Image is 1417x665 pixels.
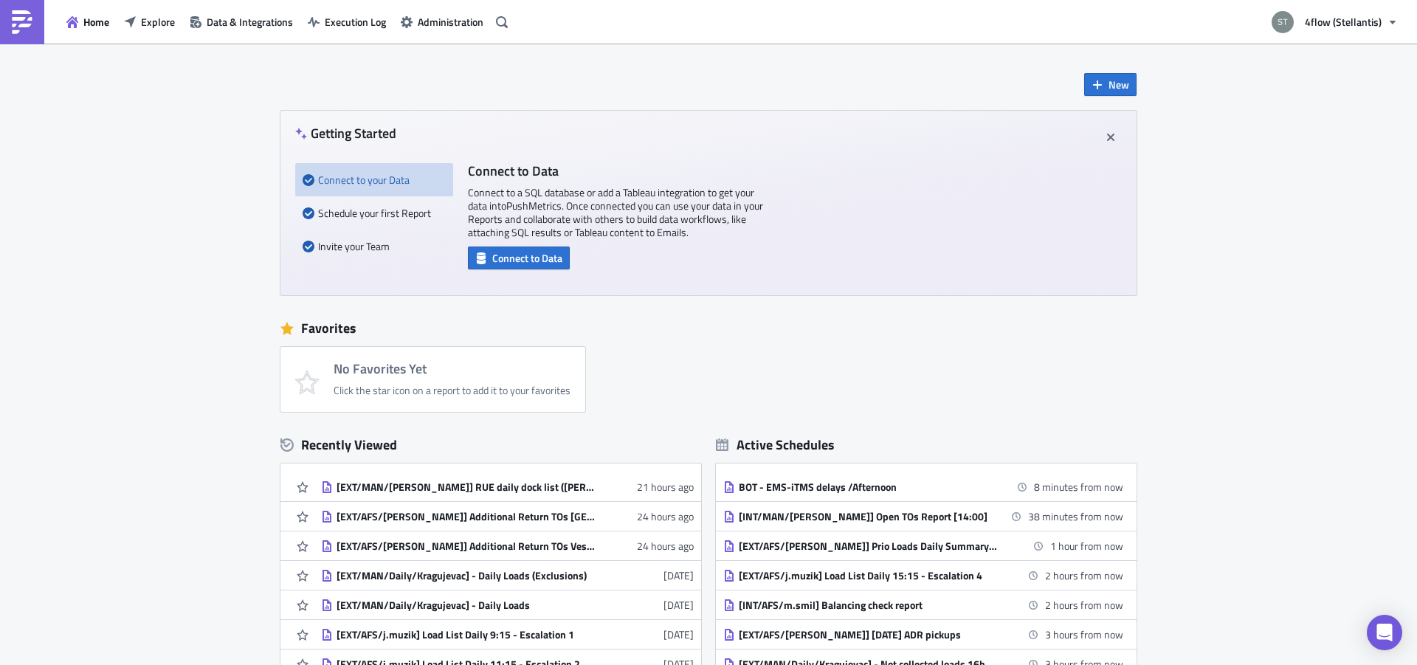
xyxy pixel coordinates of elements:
[663,627,694,642] time: 2025-08-26T14:16:44Z
[1084,73,1137,96] button: New
[1270,10,1295,35] img: Avatar
[1034,479,1123,495] time: 2025-08-29 13:30
[1045,627,1123,642] time: 2025-08-29 16:00
[300,10,393,33] button: Execution Log
[1367,615,1402,650] div: Open Intercom Messenger
[418,14,483,30] span: Administration
[321,620,694,649] a: [EXT/AFS/j.muzik] Load List Daily 9:15 - Escalation 1[DATE]
[723,561,1123,590] a: [EXT/AFS/j.muzik] Load List Daily 15:15 - Escalation 42 hours from now
[468,249,570,264] a: Connect to Data
[468,247,570,269] button: Connect to Data
[59,10,117,33] button: Home
[739,569,997,582] div: [EXT/AFS/j.muzik] Load List Daily 15:15 - Escalation 4
[1050,538,1123,554] time: 2025-08-29 14:30
[739,628,997,641] div: [EXT/AFS/[PERSON_NAME]] [DATE] ADR pickups
[337,540,595,553] div: [EXT/AFS/[PERSON_NAME]] Additional Return TOs Vesoul (EU Hubs)
[739,480,997,494] div: BOT - EMS-iTMS delays /Afternoon
[1263,6,1406,38] button: 4flow (Stellantis)
[141,14,175,30] span: Explore
[321,590,694,619] a: [EXT/MAN/Daily/Kragujevac] - Daily Loads[DATE]
[637,509,694,524] time: 2025-08-28T11:50:00Z
[10,10,34,34] img: PushMetrics
[334,384,570,397] div: Click the star icon on a report to add it to your favorites
[337,480,595,494] div: [EXT/MAN/[PERSON_NAME]] RUE daily dock list ([PERSON_NAME]
[723,620,1123,649] a: [EXT/AFS/[PERSON_NAME]] [DATE] ADR pickups3 hours from now
[321,502,694,531] a: [EXT/AFS/[PERSON_NAME]] Additional Return TOs [GEOGRAPHIC_DATA]24 hours ago
[723,502,1123,531] a: [INT/MAN/[PERSON_NAME]] Open TOs Report [14:00]38 minutes from now
[723,472,1123,501] a: BOT - EMS-iTMS delays /Afternoon8 minutes from now
[83,14,109,30] span: Home
[1109,77,1129,92] span: New
[393,10,491,33] button: Administration
[739,599,997,612] div: [INT/AFS/m.smil] Balancing check report
[321,531,694,560] a: [EXT/AFS/[PERSON_NAME]] Additional Return TOs Vesoul (EU Hubs)24 hours ago
[295,125,396,141] h4: Getting Started
[182,10,300,33] button: Data & Integrations
[321,472,694,501] a: [EXT/MAN/[PERSON_NAME]] RUE daily dock list ([PERSON_NAME]21 hours ago
[337,569,595,582] div: [EXT/MAN/Daily/Kragujevac] - Daily Loads (Exclusions)
[492,250,562,266] span: Connect to Data
[1305,14,1382,30] span: 4flow (Stellantis)
[723,531,1123,560] a: [EXT/AFS/[PERSON_NAME]] Prio Loads Daily Summary 14:301 hour from now
[337,599,595,612] div: [EXT/MAN/Daily/Kragujevac] - Daily Loads
[334,362,570,376] h4: No Favorites Yet
[663,568,694,583] time: 2025-08-27T06:50:15Z
[468,163,763,179] h4: Connect to Data
[280,434,701,456] div: Recently Viewed
[1045,597,1123,613] time: 2025-08-29 15:30
[325,14,386,30] span: Execution Log
[337,628,595,641] div: [EXT/AFS/j.muzik] Load List Daily 9:15 - Escalation 1
[1028,509,1123,524] time: 2025-08-29 14:00
[321,561,694,590] a: [EXT/MAN/Daily/Kragujevac] - Daily Loads (Exclusions)[DATE]
[337,510,595,523] div: [EXT/AFS/[PERSON_NAME]] Additional Return TOs [GEOGRAPHIC_DATA]
[739,540,997,553] div: [EXT/AFS/[PERSON_NAME]] Prio Loads Daily Summary 14:30
[723,590,1123,619] a: [INT/AFS/m.smil] Balancing check report2 hours from now
[117,10,182,33] button: Explore
[303,230,446,263] div: Invite your Team
[303,196,446,230] div: Schedule your first Report
[663,597,694,613] time: 2025-08-27T06:49:17Z
[303,163,446,196] div: Connect to your Data
[207,14,293,30] span: Data & Integrations
[716,436,835,453] div: Active Schedules
[468,186,763,239] p: Connect to a SQL database or add a Tableau integration to get your data into PushMetrics . Once c...
[637,479,694,495] time: 2025-08-28T14:11:58Z
[280,317,1137,340] div: Favorites
[739,510,997,523] div: [INT/MAN/[PERSON_NAME]] Open TOs Report [14:00]
[637,538,694,554] time: 2025-08-28T11:48:59Z
[1045,568,1123,583] time: 2025-08-29 15:15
